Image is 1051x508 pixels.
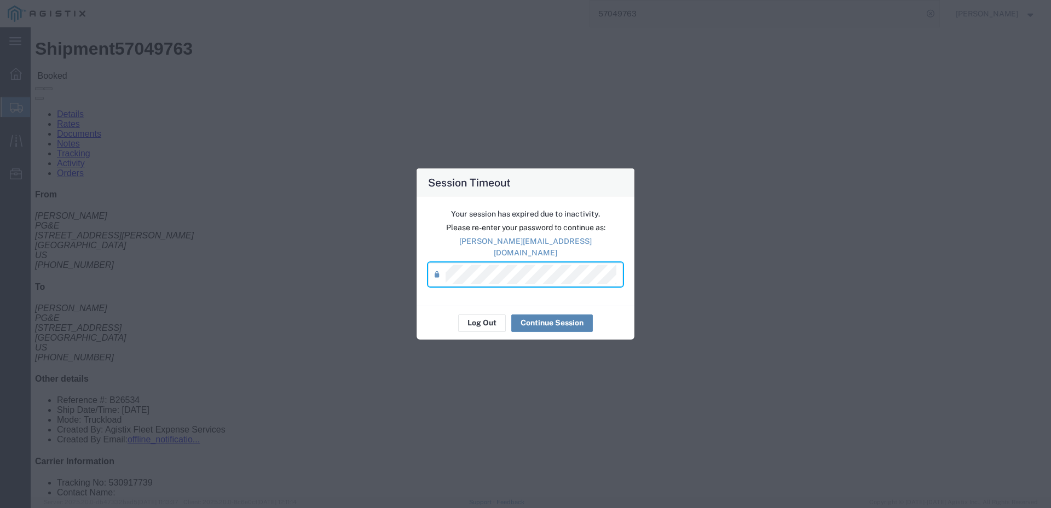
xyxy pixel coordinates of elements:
p: [PERSON_NAME][EMAIL_ADDRESS][DOMAIN_NAME] [428,236,623,259]
h4: Session Timeout [428,174,511,190]
button: Continue Session [511,314,593,332]
p: Please re-enter your password to continue as: [428,222,623,233]
button: Log Out [458,314,506,332]
p: Your session has expired due to inactivity. [428,208,623,220]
